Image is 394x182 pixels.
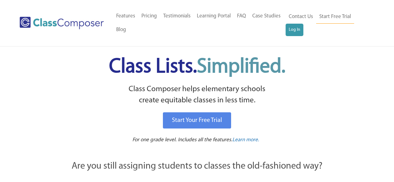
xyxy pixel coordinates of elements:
[38,160,356,173] p: Are you still assigning students to classes the old-fashioned way?
[316,10,354,24] a: Start Free Trial
[286,10,370,36] nav: Header Menu
[197,57,285,77] span: Simplified.
[172,117,222,124] span: Start Your Free Trial
[286,10,316,24] a: Contact Us
[113,9,286,37] nav: Header Menu
[234,9,249,23] a: FAQ
[138,9,160,23] a: Pricing
[286,24,303,36] a: Log In
[194,9,234,23] a: Learning Portal
[232,137,259,142] span: Learn more.
[113,23,129,37] a: Blog
[163,112,231,128] a: Start Your Free Trial
[113,9,138,23] a: Features
[20,17,104,29] img: Class Composer
[132,137,232,142] span: For one grade level. Includes all the features.
[160,9,194,23] a: Testimonials
[232,136,259,144] a: Learn more.
[249,9,284,23] a: Case Studies
[109,57,285,77] span: Class Lists.
[37,84,357,106] p: Class Composer helps elementary schools create equitable classes in less time.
